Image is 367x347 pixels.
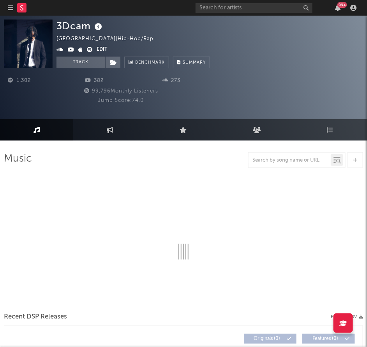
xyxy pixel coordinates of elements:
[85,78,104,83] span: 382
[98,98,144,103] span: Jump Score: 74.0
[162,78,180,83] span: 273
[302,334,355,344] button: Features(0)
[196,3,312,13] input: Search for artists
[331,315,363,319] button: Export CSV
[4,312,67,322] span: Recent DSP Releases
[335,5,341,11] button: 99+
[56,57,105,68] button: Track
[307,336,343,341] span: Features ( 0 )
[8,78,31,83] span: 1,302
[83,89,159,94] span: 99,796 Monthly Listeners
[249,336,285,341] span: Originals ( 0 )
[124,57,169,68] a: Benchmark
[244,334,296,344] button: Originals(0)
[173,57,210,68] button: Summary
[249,157,331,164] input: Search by song name or URL
[337,2,347,8] div: 99 +
[183,61,206,65] span: Summary
[56,34,171,44] div: [GEOGRAPHIC_DATA] | Hip-Hop/Rap
[135,58,165,68] span: Benchmark
[56,20,104,32] div: 3Dcam
[97,45,107,55] button: Edit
